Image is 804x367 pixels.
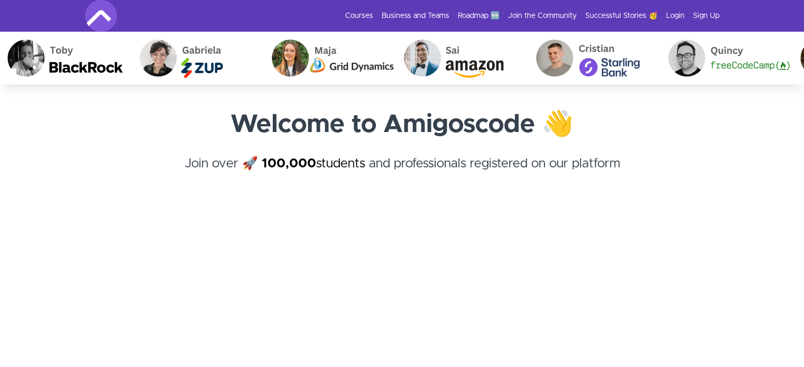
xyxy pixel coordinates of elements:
strong: Welcome to Amigoscode 👋 [230,112,574,137]
a: Join the Community [508,11,577,21]
h4: Join over 🚀 and professionals registered on our platform [85,154,719,192]
a: Login [666,11,685,21]
a: Roadmap 🆕 [458,11,500,21]
a: 100,000students [262,157,365,170]
img: Quincy [661,32,793,84]
a: Successful Stories 🥳 [585,11,658,21]
a: Business and Teams [382,11,449,21]
a: Courses [345,11,373,21]
img: Maja [264,32,396,84]
a: Sign Up [693,11,719,21]
img: Sai [396,32,529,84]
strong: 100,000 [262,157,316,170]
img: Cristian [529,32,661,84]
img: Gabriela [132,32,264,84]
